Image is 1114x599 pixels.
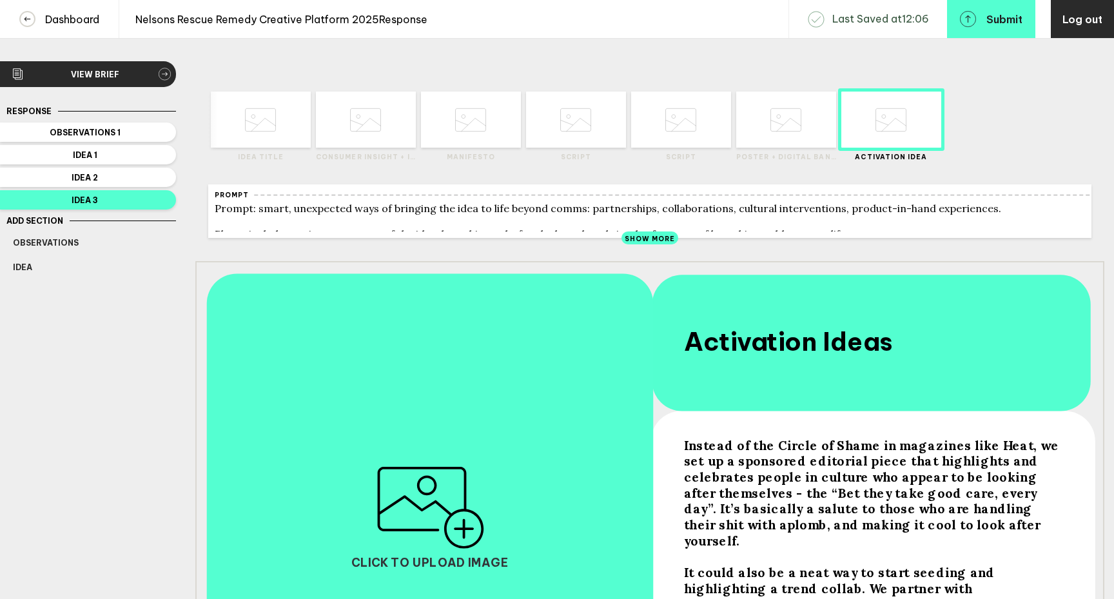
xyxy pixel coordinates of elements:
[351,467,509,569] button: Click to upload image
[13,150,157,160] span: Idea 1
[625,235,676,243] span: Show More
[6,216,63,226] span: Add Section
[215,202,1085,241] div: Prompt: smart, unexpected ways of bringing the idea to life beyond comms: partnerships, collabora...
[211,153,311,161] label: Idea title
[841,153,941,161] label: Activation Idea
[32,70,159,79] span: View brief
[6,106,52,116] span: Response
[421,153,521,161] label: Manifesto
[13,128,157,137] span: Observations 1
[736,153,836,161] label: Poster + Digital Banner
[215,191,249,199] div: Prompt
[1062,13,1102,26] span: Log out
[375,467,484,549] img: Upload
[35,13,99,26] h4: Dashboard
[13,173,157,182] span: Idea 2
[832,12,929,26] span: Last Saved at 12 : 06
[126,13,427,26] h4: Nelsons Rescue Remedy Creative Platform 2025 Response
[316,153,416,161] label: Consumer Insight + Idea description
[684,437,1062,549] span: Instead of the Circle of Shame in magazines like Heat, we set up a sponsored editorial piece that...
[13,195,157,205] span: Idea 3
[351,558,509,569] span: Click to upload image
[986,14,1022,25] span: Submit
[684,326,893,358] span: Activation Ideas
[526,153,626,161] label: Script
[631,153,731,161] label: Script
